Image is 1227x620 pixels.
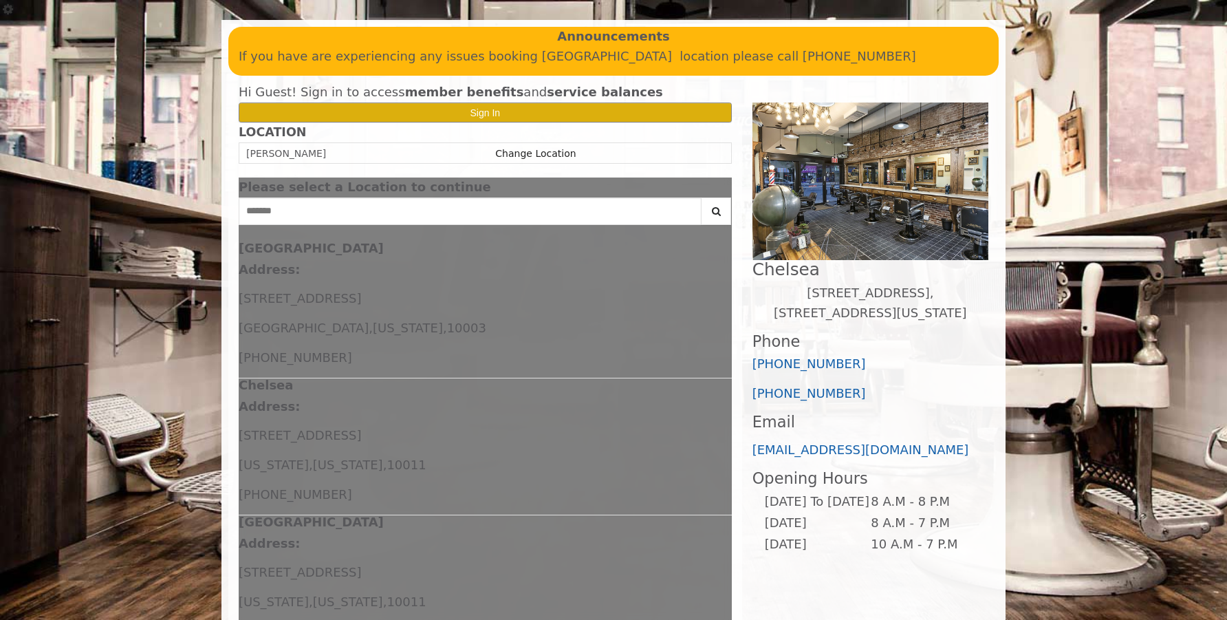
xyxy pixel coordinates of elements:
span: [US_STATE] [373,321,443,335]
a: [PHONE_NUMBER] [752,386,866,400]
span: [US_STATE] [313,595,383,609]
span: [PHONE_NUMBER] [239,350,352,365]
b: [GEOGRAPHIC_DATA] [239,241,384,255]
a: Change Location [495,148,576,159]
span: [US_STATE] [239,595,309,609]
div: Center Select [239,197,732,232]
input: Search Center [239,197,702,225]
td: 8 A.M - 7 P.M [870,513,977,534]
span: , [383,458,387,472]
b: Address: [239,536,300,550]
td: 8 A.M - 8 P.M [870,491,977,513]
h2: Chelsea [752,260,988,279]
b: Address: [239,262,300,277]
span: Please select a Location to continue [239,180,491,194]
b: [GEOGRAPHIC_DATA] [239,515,384,529]
b: LOCATION [239,125,306,139]
span: 10011 [387,458,426,472]
h3: Opening Hours [752,470,988,487]
i: Search button [708,206,724,216]
span: [STREET_ADDRESS] [239,291,361,306]
h3: Email [752,414,988,431]
b: service balances [547,85,663,99]
td: [DATE] [764,513,870,534]
div: Hi Guest! Sign in to access and [239,83,732,103]
td: 10 A.M - 7 P.M [870,534,977,555]
b: Address: [239,399,300,414]
td: [DATE] To [DATE] [764,491,870,513]
span: , [383,595,387,609]
span: , [369,321,373,335]
span: , [309,595,313,609]
span: , [309,458,313,472]
span: , [443,321,447,335]
span: [US_STATE] [239,458,309,472]
span: [US_STATE] [313,458,383,472]
b: member benefits [405,85,524,99]
b: Chelsea [239,378,293,392]
h3: Phone [752,333,988,350]
p: [STREET_ADDRESS],[STREET_ADDRESS][US_STATE] [752,284,988,323]
span: [STREET_ADDRESS] [239,565,361,579]
span: [GEOGRAPHIC_DATA] [239,321,369,335]
span: [PERSON_NAME] [246,148,326,159]
button: close dialog [711,183,732,192]
span: [STREET_ADDRESS] [239,428,361,442]
b: Announcements [557,27,670,47]
button: Sign In [239,103,732,122]
a: [PHONE_NUMBER] [752,356,866,371]
span: [PHONE_NUMBER] [239,487,352,502]
span: 10003 [447,321,486,335]
p: If you have are experiencing any issues booking [GEOGRAPHIC_DATA] location please call [PHONE_NUM... [239,47,988,67]
a: [EMAIL_ADDRESS][DOMAIN_NAME] [752,442,969,457]
td: [DATE] [764,534,870,555]
span: 10011 [387,595,426,609]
